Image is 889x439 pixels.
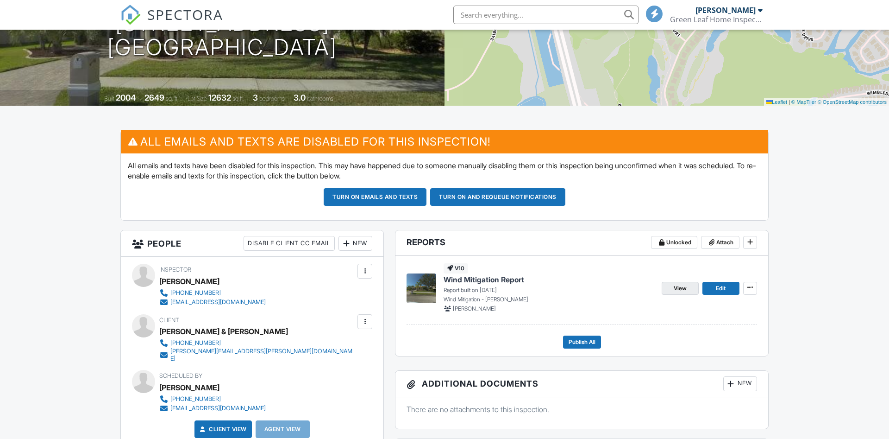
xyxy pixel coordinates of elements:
input: Search everything... [453,6,639,24]
div: [EMAIL_ADDRESS][DOMAIN_NAME] [170,299,266,306]
span: | [789,99,790,105]
span: Built [104,95,114,102]
div: [EMAIL_ADDRESS][DOMAIN_NAME] [170,405,266,412]
div: 12632 [208,93,231,102]
div: [PERSON_NAME] [159,381,219,394]
p: There are no attachments to this inspection. [407,404,757,414]
span: sq.ft. [232,95,244,102]
a: [PHONE_NUMBER] [159,338,355,348]
h3: Additional Documents [395,371,768,397]
a: [PHONE_NUMBER] [159,394,266,404]
div: [PHONE_NUMBER] [170,395,221,403]
span: SPECTORA [147,5,223,24]
div: Disable Client CC Email [244,236,335,251]
a: SPECTORA [120,13,223,32]
h3: All emails and texts are disabled for this inspection! [121,130,768,153]
a: [EMAIL_ADDRESS][DOMAIN_NAME] [159,298,266,307]
a: © OpenStreetMap contributors [818,99,887,105]
a: [EMAIL_ADDRESS][DOMAIN_NAME] [159,404,266,413]
a: Client View [198,425,247,434]
p: All emails and texts have been disabled for this inspection. This may have happened due to someon... [128,160,761,181]
a: © MapTiler [791,99,816,105]
div: [PERSON_NAME] & [PERSON_NAME] [159,324,288,338]
div: [PERSON_NAME] [159,274,219,288]
button: Turn on emails and texts [324,188,426,206]
div: New [338,236,372,251]
div: New [723,376,757,391]
h3: People [121,230,383,257]
a: Leaflet [766,99,787,105]
div: [PERSON_NAME] [695,6,756,15]
div: [PERSON_NAME][EMAIL_ADDRESS][PERSON_NAME][DOMAIN_NAME] [170,348,355,363]
span: bedrooms [259,95,285,102]
button: Turn on and Requeue Notifications [430,188,565,206]
span: bathrooms [307,95,333,102]
a: [PHONE_NUMBER] [159,288,266,298]
div: Green Leaf Home Inspections Inc. [670,15,763,24]
span: Lot Size [188,95,207,102]
div: 3.0 [294,93,306,102]
span: Scheduled By [159,372,202,379]
span: Inspector [159,266,191,273]
span: sq. ft. [166,95,179,102]
div: 2649 [144,93,164,102]
div: 2004 [116,93,136,102]
div: [PHONE_NUMBER] [170,339,221,347]
div: 3 [253,93,258,102]
img: The Best Home Inspection Software - Spectora [120,5,141,25]
a: [PERSON_NAME][EMAIL_ADDRESS][PERSON_NAME][DOMAIN_NAME] [159,348,355,363]
span: Client [159,317,179,324]
h1: [STREET_ADDRESS] [GEOGRAPHIC_DATA] [107,11,337,60]
div: [PHONE_NUMBER] [170,289,221,297]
